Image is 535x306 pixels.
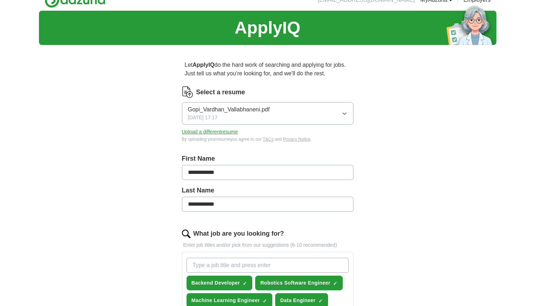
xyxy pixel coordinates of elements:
span: Machine Learning Engineer [192,297,260,304]
img: search.png [182,230,190,238]
span: ✓ [243,281,247,286]
input: Type a job title and press enter [187,258,349,273]
button: Robotics Software Engineer✓ [255,276,343,290]
label: What job are you looking for? [193,229,284,239]
span: [DATE] 17:17 [188,114,218,121]
label: First Name [182,154,353,164]
div: By uploading your resume you agree to our and . [182,136,353,142]
p: Enter job titles and/or pick from our suggestions (6-10 recommended) [182,241,353,249]
h1: ApplyIQ [234,15,300,41]
label: Select a resume [196,87,245,97]
label: Last Name [182,186,353,195]
img: CV Icon [182,86,193,98]
strong: ApplyIQ [193,62,214,68]
button: Backend Developer✓ [187,276,253,290]
span: Data Engineer [280,297,316,304]
a: T&Cs [263,137,273,142]
span: ✓ [318,298,323,304]
span: Backend Developer [192,279,240,287]
span: Gopi_Vardhan_Vallabhaneni.pdf [188,105,270,114]
button: Upload a differentresume [182,128,238,136]
button: Gopi_Vardhan_Vallabhaneni.pdf[DATE] 17:17 [182,102,353,125]
a: Privacy Notice [283,137,311,142]
p: Let do the hard work of searching and applying for jobs. Just tell us what you're looking for, an... [182,58,353,81]
span: Robotics Software Engineer [260,279,330,287]
span: ✓ [333,281,337,286]
span: ✓ [263,298,267,304]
